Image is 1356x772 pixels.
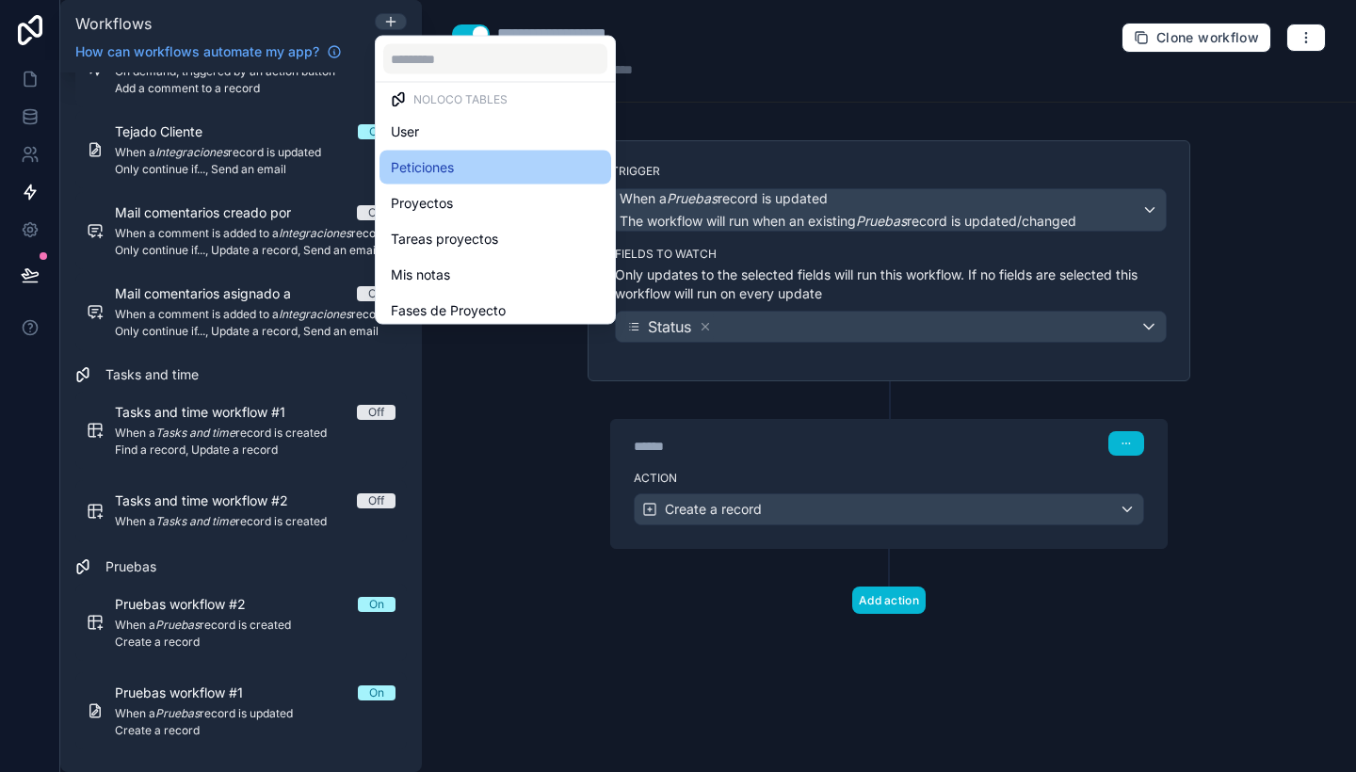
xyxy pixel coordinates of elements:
span: Tareas proyectos [391,228,498,250]
span: Proyectos [391,192,453,215]
span: Noloco tables [413,92,508,107]
span: Mis notas [391,264,450,286]
span: User [391,121,419,143]
span: Peticiones [391,156,454,179]
span: Fases de Proyecto [391,299,506,322]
